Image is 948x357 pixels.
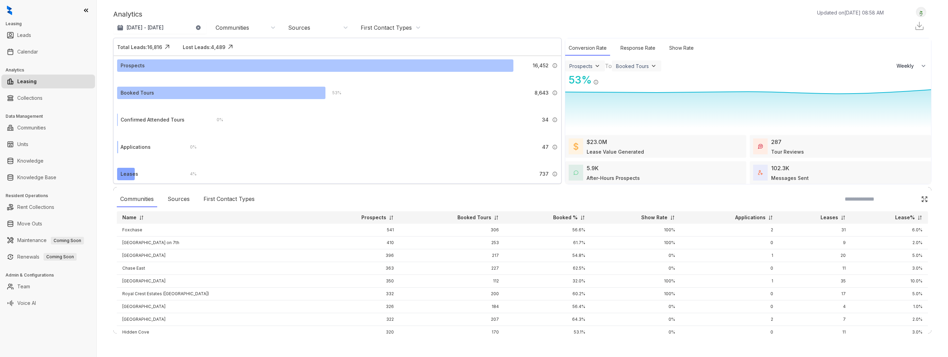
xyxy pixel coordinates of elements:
[117,326,312,339] td: Hidden Cove
[851,237,928,249] td: 2.0%
[916,9,926,16] img: UserAvatar
[504,262,591,275] td: 62.5%
[1,28,95,42] li: Leads
[851,249,928,262] td: 5.0%
[51,237,84,244] span: Coming Soon
[552,117,558,123] img: Info
[1,233,95,247] li: Maintenance
[399,275,504,288] td: 112
[312,326,399,339] td: 320
[580,215,585,220] img: sorting
[17,121,46,135] a: Communities
[591,326,681,339] td: 0%
[183,44,225,51] div: Lost Leads: 4,489
[288,24,310,31] div: Sources
[670,215,675,220] img: sorting
[117,313,312,326] td: [GEOGRAPHIC_DATA]
[817,9,884,16] p: Updated on [DATE] 08:58 AM
[771,148,804,155] div: Tour Reviews
[591,237,681,249] td: 100%
[113,9,142,19] p: Analytics
[779,288,851,300] td: 17
[361,24,412,31] div: First Contact Types
[895,214,915,221] p: Lease%
[542,116,549,124] span: 34
[312,275,399,288] td: 350
[17,250,77,264] a: RenewalsComing Soon
[17,280,30,293] a: Team
[779,300,851,313] td: 4
[312,300,399,313] td: 326
[121,89,154,97] div: Booked Tours
[1,200,95,214] li: Rent Collections
[587,164,599,172] div: 5.9K
[117,237,312,249] td: [GEOGRAPHIC_DATA] on 7th
[591,313,681,326] td: 0%
[17,91,42,105] a: Collections
[1,171,95,184] li: Knowledge Base
[851,326,928,339] td: 3.0%
[851,300,928,313] td: 1.0%
[117,262,312,275] td: Chase East
[117,224,312,237] td: Foxchase
[534,89,549,97] span: 8,643
[617,41,659,56] div: Response Rate
[616,63,649,69] div: Booked Tours
[771,174,809,182] div: Messages Sent
[312,237,399,249] td: 410
[121,116,184,124] div: Confirmed Attended Tours
[504,288,591,300] td: 60.2%
[399,262,504,275] td: 227
[504,313,591,326] td: 64.3%
[851,224,928,237] td: 6.0%
[681,275,779,288] td: 1
[587,148,644,155] div: Lease Value Generated
[1,280,95,293] li: Team
[504,249,591,262] td: 54.8%
[565,72,592,88] div: 53 %
[1,75,95,88] li: Leasing
[504,224,591,237] td: 56.6%
[681,300,779,313] td: 0
[666,41,697,56] div: Show Rate
[552,90,558,96] img: Info
[641,214,667,221] p: Show Rate
[504,300,591,313] td: 56.4%
[533,62,549,69] span: 16,452
[681,288,779,300] td: 0
[399,313,504,326] td: 207
[117,44,162,51] div: Total Leads: 16,816
[565,41,610,56] div: Conversion Rate
[164,191,193,207] div: Sources
[907,196,912,202] img: SearchIcon
[552,144,558,150] img: Info
[312,313,399,326] td: 322
[591,300,681,313] td: 0%
[312,249,399,262] td: 396
[779,224,851,237] td: 31
[504,237,591,249] td: 61.7%
[591,249,681,262] td: 0%
[599,73,609,84] img: Click Icon
[779,262,851,275] td: 11
[539,170,549,178] span: 737
[1,45,95,59] li: Calendar
[117,275,312,288] td: [GEOGRAPHIC_DATA]
[758,170,763,175] img: TotalFum
[17,200,54,214] a: Rent Collections
[921,196,928,203] img: Click Icon
[650,62,657,69] img: ViewFilterArrow
[681,326,779,339] td: 0
[113,21,207,34] button: [DATE] - [DATE]
[312,262,399,275] td: 363
[399,237,504,249] td: 253
[591,275,681,288] td: 100%
[771,138,781,146] div: 287
[117,249,312,262] td: [GEOGRAPHIC_DATA]
[361,214,386,221] p: Prospects
[1,296,95,310] li: Voice AI
[593,79,599,85] img: Info
[681,237,779,249] td: 0
[494,215,499,220] img: sorting
[605,62,612,70] div: To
